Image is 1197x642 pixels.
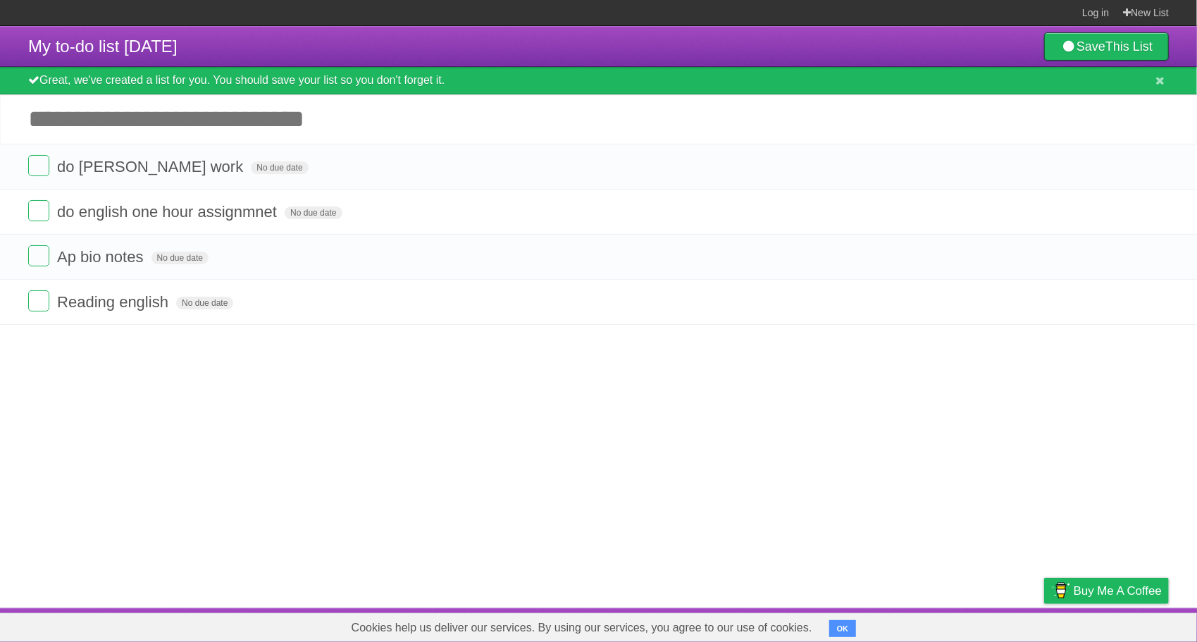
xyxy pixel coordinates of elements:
[28,37,178,56] span: My to-do list [DATE]
[1044,32,1169,61] a: SaveThis List
[1074,579,1162,603] span: Buy me a coffee
[28,245,49,266] label: Done
[1026,612,1062,638] a: Privacy
[1044,578,1169,604] a: Buy me a coffee
[28,155,49,176] label: Done
[57,203,280,221] span: do english one hour assignmnet
[337,614,826,642] span: Cookies help us deliver our services. By using our services, you agree to our use of cookies.
[176,297,233,309] span: No due date
[903,612,960,638] a: Developers
[829,620,857,637] button: OK
[285,206,342,219] span: No due date
[57,158,247,175] span: do [PERSON_NAME] work
[151,252,209,264] span: No due date
[57,293,172,311] span: Reading english
[28,200,49,221] label: Done
[857,612,886,638] a: About
[1051,579,1070,603] img: Buy me a coffee
[1105,39,1153,54] b: This List
[57,248,147,266] span: Ap bio notes
[978,612,1009,638] a: Terms
[251,161,308,174] span: No due date
[1080,612,1169,638] a: Suggest a feature
[28,290,49,311] label: Done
